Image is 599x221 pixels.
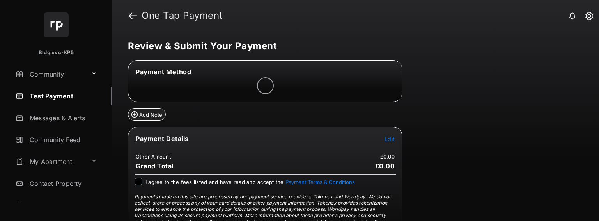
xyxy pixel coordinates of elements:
span: Grand Total [136,162,174,170]
span: £0.00 [375,162,395,170]
button: Edit [385,135,395,143]
a: My Apartment [12,152,88,171]
a: Messages & Alerts [12,109,112,127]
img: svg+xml;base64,PHN2ZyB4bWxucz0iaHR0cDovL3d3dy53My5vcmcvMjAwMC9zdmciIHdpZHRoPSI2NCIgaGVpZ2h0PSI2NC... [44,12,69,37]
span: Payment Method [136,68,191,76]
h5: Review & Submit Your Payment [128,41,577,51]
a: Community Feed [12,130,112,149]
a: Contact Property [12,174,112,193]
td: Other Amount [135,153,171,160]
strong: One Tap Payment [142,11,223,20]
span: I agree to the fees listed and have read and accept the [145,179,355,185]
button: I agree to the fees listed and have read and accept the [285,179,355,185]
span: Edit [385,135,395,142]
a: Lease Options [12,196,88,215]
p: Bldg xvc-KP5 [39,49,74,57]
td: £0.00 [380,153,395,160]
a: Community [12,65,88,84]
span: Payment Details [136,135,189,143]
a: Test Payment [12,87,112,105]
button: Add Note [128,108,166,121]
